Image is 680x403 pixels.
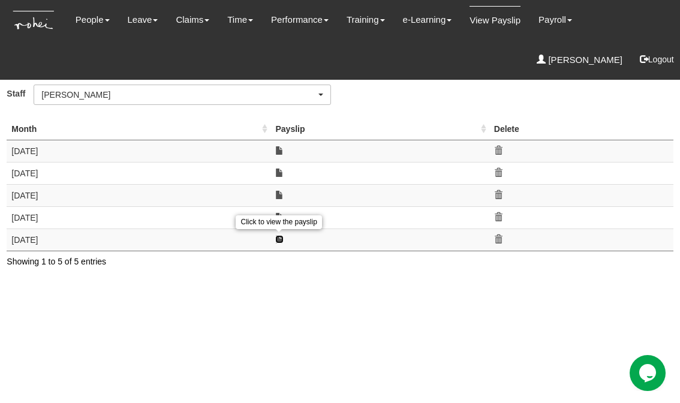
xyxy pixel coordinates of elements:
[7,162,270,184] td: [DATE]
[7,140,270,162] td: [DATE]
[227,6,253,34] a: Time
[271,6,329,34] a: Performance
[630,355,668,391] iframe: chat widget
[347,6,385,34] a: Training
[7,184,270,206] td: [DATE]
[538,6,572,34] a: Payroll
[270,118,489,140] th: Payslip : activate to sort column ascending
[489,118,673,140] th: Delete
[176,6,209,34] a: Claims
[7,206,270,228] td: [DATE]
[236,215,321,229] div: Click to view the payslip
[128,6,158,34] a: Leave
[403,6,452,34] a: e-Learning
[7,228,270,251] td: [DATE]
[34,85,331,105] button: [PERSON_NAME]
[470,6,520,34] a: View Payslip
[7,85,34,102] label: Staff
[537,46,622,74] a: [PERSON_NAME]
[41,89,316,101] div: [PERSON_NAME]
[76,6,110,34] a: People
[7,118,270,140] th: Month : activate to sort column ascending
